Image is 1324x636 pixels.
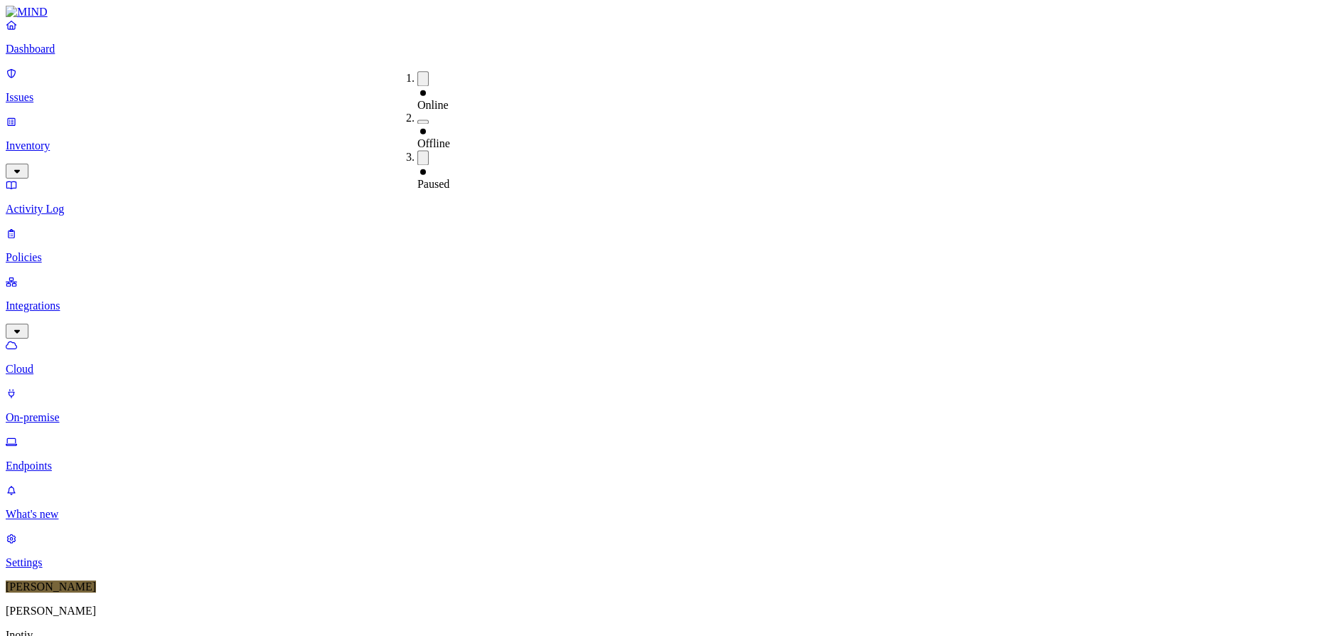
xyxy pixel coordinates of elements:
p: Inventory [6,139,1318,152]
a: Activity Log [6,179,1318,216]
span: [PERSON_NAME] [6,581,96,593]
a: What's new [6,484,1318,521]
a: Issues [6,67,1318,104]
p: What's new [6,508,1318,521]
a: Endpoints [6,435,1318,472]
p: Policies [6,251,1318,264]
a: Settings [6,532,1318,569]
p: On-premise [6,411,1318,424]
p: Endpoints [6,460,1318,472]
p: Issues [6,91,1318,104]
a: Integrations [6,275,1318,336]
a: MIND [6,6,1318,18]
a: Cloud [6,339,1318,376]
p: Activity Log [6,203,1318,216]
a: Dashboard [6,18,1318,55]
p: Dashboard [6,43,1318,55]
a: Policies [6,227,1318,264]
img: MIND [6,6,48,18]
p: Integrations [6,300,1318,312]
a: On-premise [6,387,1318,424]
p: Settings [6,556,1318,569]
p: [PERSON_NAME] [6,605,1318,618]
a: Inventory [6,115,1318,176]
p: Cloud [6,363,1318,376]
